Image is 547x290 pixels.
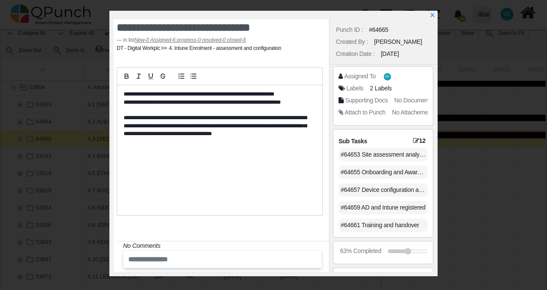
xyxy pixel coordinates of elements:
div: Supporting Docs [345,96,388,105]
cite: Source Title [134,37,246,43]
span: Haroon Saber [384,73,391,80]
li: 4. Intune Enrolment - assessment and configuration [160,44,281,52]
div: Creation Date : [336,49,375,59]
span: 12 [413,137,428,145]
footer: in list [117,36,323,44]
span: Sub Tasks [339,138,367,145]
u: New-0 Assigned-6 progress-0 resolved-0 closed-6 [134,37,246,43]
span: No Attachements [392,109,436,116]
div: [DATE] [381,49,399,59]
span: HS [385,75,389,78]
div: 63% Completed [340,247,382,256]
div: Punch ID : [336,25,363,34]
li: DT - Digital Workplc [117,44,160,52]
span: No Document [395,97,430,104]
div: Assigned To [344,72,376,81]
div: #64665 [369,25,388,34]
div: #64653 Site assessment analysis review and approval [339,148,428,161]
div: Labels [346,84,364,93]
div: #64661 Training and handover [339,219,428,232]
div: Created By : [336,37,368,46]
i: No Comments [123,242,160,249]
div: #64657 Device configuration and enrolment [339,183,428,197]
div: #64655 Onboarding and Awareness session [339,166,428,179]
div: Attach to Punch [345,108,385,117]
span: <div><span class="badge badge-secondary" style="background-color: #009CE0"> <i class="fa fa-tag p... [370,85,392,92]
div: #64659 AD and Intune registered [339,201,428,214]
div: [PERSON_NAME] [374,37,422,46]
